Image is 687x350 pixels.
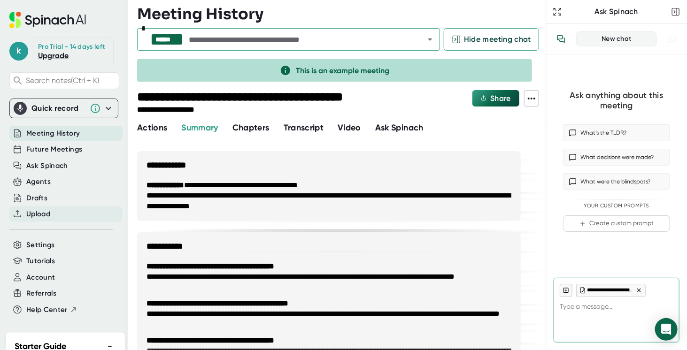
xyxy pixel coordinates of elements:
[563,124,670,141] button: What’s the TLDR?
[424,33,437,46] button: Open
[338,122,361,133] span: Video
[563,149,670,166] button: What decisions were made?
[284,122,324,133] span: Transcript
[232,122,270,134] button: Chapters
[464,34,531,45] span: Hide meeting chat
[26,160,68,171] button: Ask Spinach
[284,122,324,134] button: Transcript
[490,94,511,103] span: Share
[26,272,55,283] button: Account
[375,122,424,133] span: Ask Spinach
[26,304,77,315] button: Help Center
[26,288,56,299] button: Referrals
[26,76,116,85] span: Search notes (Ctrl + K)
[26,144,82,155] button: Future Meetings
[582,35,651,43] div: New chat
[26,193,47,204] button: Drafts
[563,215,670,232] button: Create custom prompt
[26,240,55,251] button: Settings
[26,128,80,139] button: Meeting History
[181,122,218,133] span: Summary
[375,122,424,134] button: Ask Spinach
[26,209,50,220] button: Upload
[26,176,51,187] button: Agents
[655,318,678,341] div: Open Intercom Messenger
[444,28,539,51] button: Hide meeting chat
[137,122,167,133] span: Actions
[232,122,270,133] span: Chapters
[181,122,218,134] button: Summary
[563,173,670,190] button: What were the blindspots?
[137,5,263,23] h3: Meeting History
[26,256,55,266] button: Tutorials
[14,99,114,118] div: Quick record
[564,7,669,16] div: Ask Spinach
[669,5,682,18] button: Close conversation sidebar
[472,90,519,107] button: Share
[137,122,167,134] button: Actions
[296,66,389,75] span: This is an example meeting
[26,304,68,315] span: Help Center
[31,104,85,113] div: Quick record
[338,122,361,134] button: Video
[38,51,69,60] a: Upgrade
[552,30,571,48] button: View conversation history
[38,43,105,51] div: Pro Trial - 14 days left
[563,203,670,209] div: Your Custom Prompts
[551,5,564,18] button: Expand to Ask Spinach page
[563,90,670,111] div: Ask anything about this meeting
[9,42,28,61] span: k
